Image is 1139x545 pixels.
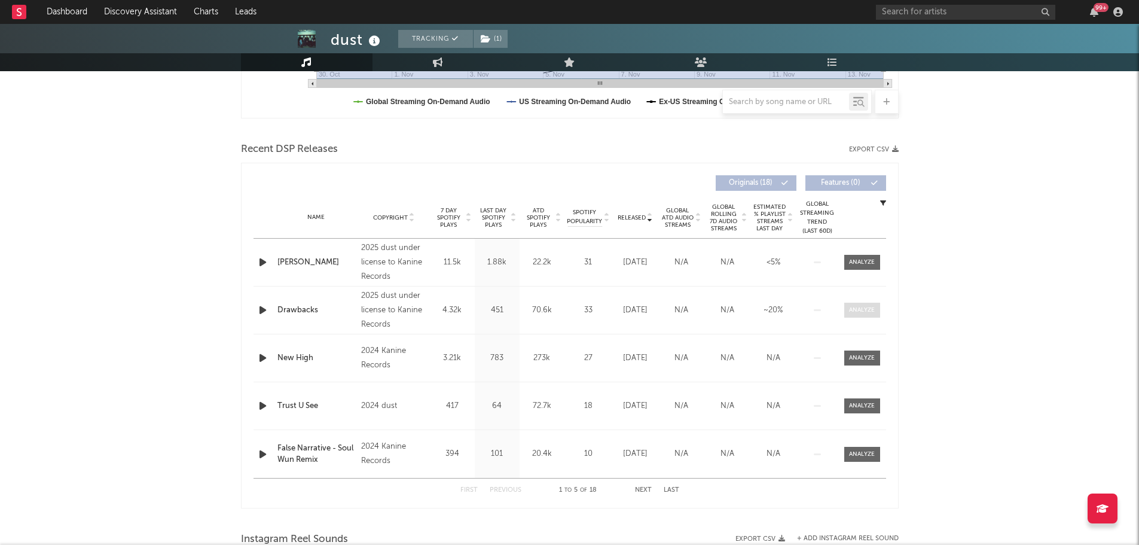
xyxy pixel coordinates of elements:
[474,30,508,48] button: (1)
[567,305,609,316] div: 33
[277,305,356,316] a: Drawbacks
[615,448,655,460] div: [DATE]
[523,448,561,460] div: 20.4k
[523,352,561,364] div: 273k
[661,400,701,412] div: N/A
[618,214,646,221] span: Released
[723,179,778,187] span: Originals ( 18 )
[490,487,521,494] button: Previous
[433,305,472,316] div: 4.32k
[478,448,517,460] div: 101
[799,200,835,236] div: Global Streaming Trend (Last 60D)
[1094,3,1109,12] div: 99 +
[707,203,740,232] span: Global Rolling 7D Audio Streams
[567,257,609,269] div: 31
[664,487,679,494] button: Last
[361,440,426,468] div: 2024 Kanine Records
[1090,7,1098,17] button: 99+
[753,352,793,364] div: N/A
[707,352,747,364] div: N/A
[277,257,356,269] a: [PERSON_NAME]
[478,257,517,269] div: 1.88k
[615,257,655,269] div: [DATE]
[735,535,785,543] button: Export CSV
[361,344,426,373] div: 2024 Kanine Records
[615,305,655,316] div: [DATE]
[849,146,899,153] button: Export CSV
[564,488,572,493] span: to
[277,352,356,364] a: New High
[361,289,426,332] div: 2025 dust under license to Kanine Records
[753,305,793,316] div: ~ 20 %
[523,400,561,412] div: 72.7k
[753,448,793,460] div: N/A
[615,352,655,364] div: [DATE]
[753,257,793,269] div: <5%
[753,203,786,232] span: Estimated % Playlist Streams Last Day
[635,487,652,494] button: Next
[433,352,472,364] div: 3.21k
[545,483,611,498] div: 1 5 18
[567,352,609,364] div: 27
[277,213,356,222] div: Name
[707,305,747,316] div: N/A
[433,207,465,229] span: 7 Day Spotify Plays
[580,488,587,493] span: of
[473,30,508,48] span: ( 1 )
[433,257,472,269] div: 11.5k
[615,400,655,412] div: [DATE]
[373,214,408,221] span: Copyright
[478,305,517,316] div: 451
[567,400,609,412] div: 18
[523,305,561,316] div: 70.6k
[805,175,886,191] button: Features(0)
[433,448,472,460] div: 394
[661,352,701,364] div: N/A
[398,30,473,48] button: Tracking
[361,241,426,284] div: 2025 dust under license to Kanine Records
[753,400,793,412] div: N/A
[241,142,338,157] span: Recent DSP Releases
[478,207,509,229] span: Last Day Spotify Plays
[716,175,796,191] button: Originals(18)
[567,448,609,460] div: 10
[707,257,747,269] div: N/A
[277,443,356,466] a: False Narrative - Soul Wun Remix
[785,535,899,542] div: + Add Instagram Reel Sound
[661,207,694,229] span: Global ATD Audio Streams
[478,400,517,412] div: 64
[523,257,561,269] div: 22.2k
[277,400,356,412] a: Trust U See
[707,400,747,412] div: N/A
[331,30,383,50] div: dust
[707,448,747,460] div: N/A
[523,207,554,229] span: ATD Spotify Plays
[723,98,849,107] input: Search by song name or URL
[661,305,701,316] div: N/A
[876,5,1055,20] input: Search for artists
[813,179,868,187] span: Features ( 0 )
[567,208,602,226] span: Spotify Popularity
[797,535,899,542] button: + Add Instagram Reel Sound
[661,448,701,460] div: N/A
[433,400,472,412] div: 417
[661,257,701,269] div: N/A
[460,487,478,494] button: First
[361,399,426,413] div: 2024 dust
[478,352,517,364] div: 783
